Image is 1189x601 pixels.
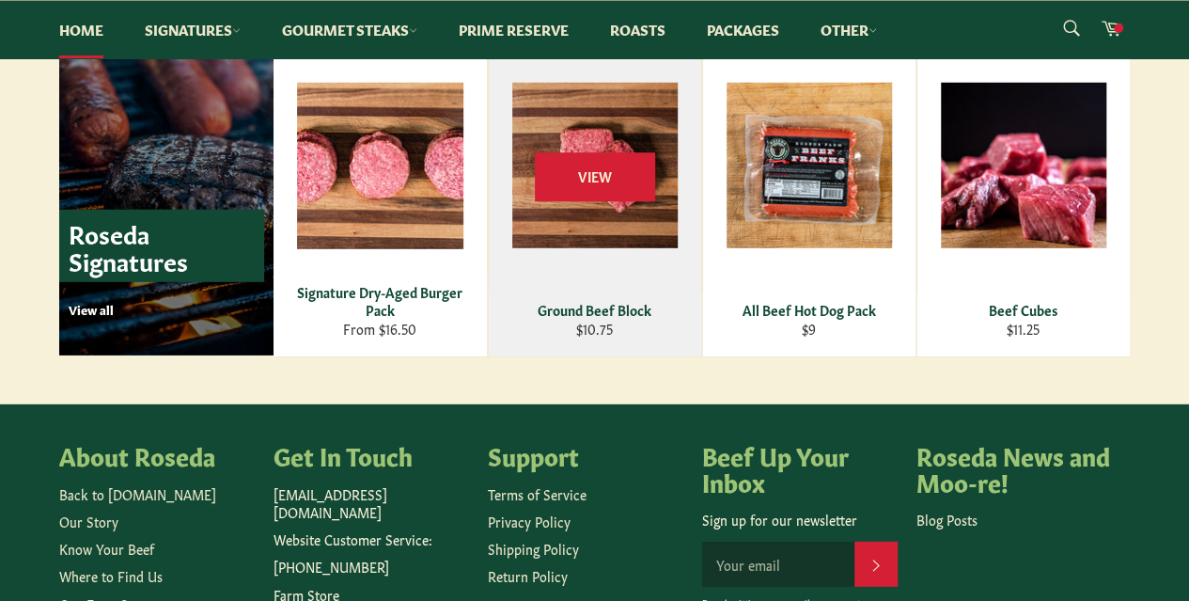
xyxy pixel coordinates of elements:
p: Roseda Signatures [59,210,264,282]
a: Back to [DOMAIN_NAME] [59,484,216,503]
a: Where to Find Us [59,566,163,585]
a: Signature Dry-Aged Burger Pack Signature Dry-Aged Burger Pack From $16.50 [274,31,488,357]
div: All Beef Hot Dog Pack [714,301,903,319]
div: $9 [714,320,903,338]
div: Signature Dry-Aged Burger Pack [285,283,475,320]
a: Return Policy [488,566,568,585]
input: Your email [702,542,854,587]
h4: Roseda News and Moo-re! [916,442,1112,494]
a: Home [40,1,122,58]
p: Sign up for our newsletter [702,511,898,529]
a: Beef Cubes Beef Cubes $11.25 [916,31,1131,357]
a: Prime Reserve [440,1,587,58]
h4: Support [488,442,683,468]
a: Other [802,1,896,58]
a: Know Your Beef [59,539,154,558]
a: Privacy Policy [488,512,571,530]
p: [PHONE_NUMBER] [274,558,469,576]
div: $11.25 [929,320,1118,338]
div: Ground Beef Block [500,301,689,319]
img: All Beef Hot Dog Pack [727,83,892,248]
a: Gourmet Steaks [263,1,436,58]
a: Blog Posts [916,510,978,529]
h4: About Roseda [59,442,255,468]
a: Terms of Service [488,484,587,503]
span: View [535,153,655,201]
a: Ground Beef Block Ground Beef Block $10.75 View [488,31,702,357]
a: Shipping Policy [488,539,579,558]
img: Beef Cubes [941,83,1106,248]
p: Website Customer Service: [274,530,469,548]
img: Signature Dry-Aged Burger Pack [297,83,463,249]
a: All Beef Hot Dog Pack All Beef Hot Dog Pack $9 [702,31,916,357]
div: From $16.50 [285,320,475,338]
a: Our Story [59,512,118,530]
h4: Beef Up Your Inbox [702,442,898,494]
h4: Get In Touch [274,442,469,468]
p: [EMAIL_ADDRESS][DOMAIN_NAME] [274,485,469,522]
a: Roseda Signatures View all [59,31,274,356]
div: Beef Cubes [929,301,1118,319]
a: Packages [688,1,798,58]
a: Roasts [591,1,684,58]
p: View all [69,301,264,318]
a: Signatures [126,1,259,58]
